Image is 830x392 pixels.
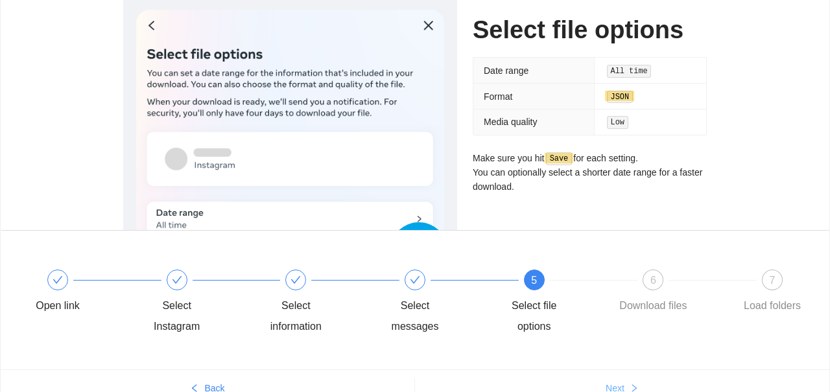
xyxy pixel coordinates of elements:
div: Select Instagram [139,270,259,337]
code: All time [607,65,652,78]
span: check [172,275,182,285]
code: Save [546,152,572,165]
div: Select Instagram [139,295,215,337]
div: Open link [20,270,139,316]
span: check [290,275,301,285]
code: Low [607,116,628,129]
span: 6 [650,275,656,286]
div: Select information [258,270,377,337]
p: Make sure you hit for each setting. You can optionally select a shorter date range for a faster d... [473,151,707,194]
div: 5Select file options [497,270,616,337]
div: 6Download files [615,270,735,316]
span: check [53,275,63,285]
div: Select messages [377,295,453,337]
div: Select information [258,295,333,337]
div: Select file options [497,295,572,337]
span: check [410,275,420,285]
span: 7 [770,275,776,286]
span: Date range [484,65,528,76]
span: Format [484,91,512,102]
div: Select messages [377,270,497,337]
div: Load folders [744,295,801,316]
span: 5 [531,275,537,286]
div: Download files [619,295,687,316]
code: JSON [607,91,633,104]
div: Open link [36,295,80,316]
h1: Select file options [473,15,707,45]
span: Media quality [484,117,538,127]
div: 7Load folders [735,270,810,316]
